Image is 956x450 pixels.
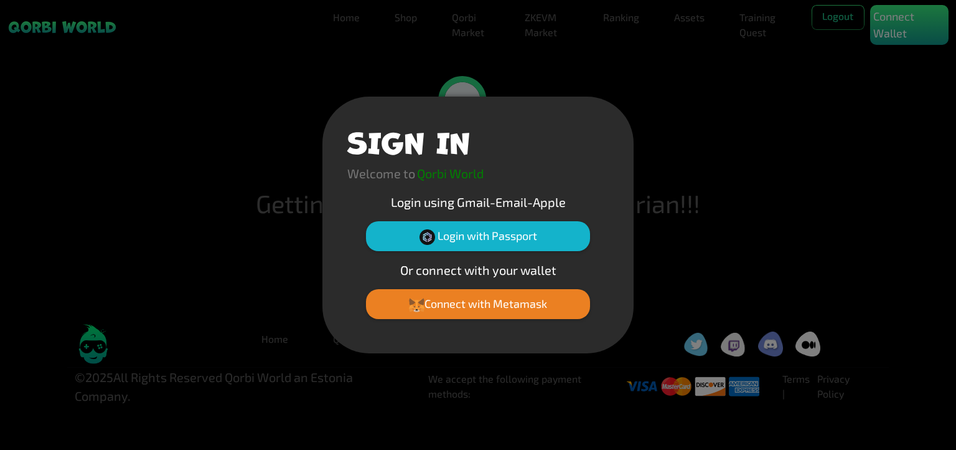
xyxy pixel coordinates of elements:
p: Welcome to [347,164,415,183]
img: Passport Logo [419,229,435,245]
h1: SIGN IN [347,122,470,159]
button: Login with Passport [366,221,590,251]
p: Login using Gmail-Email-Apple [347,193,609,211]
p: Qorbi World [417,164,484,183]
p: Or connect with your wallet [347,261,609,279]
button: Connect with Metamask [366,289,590,319]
